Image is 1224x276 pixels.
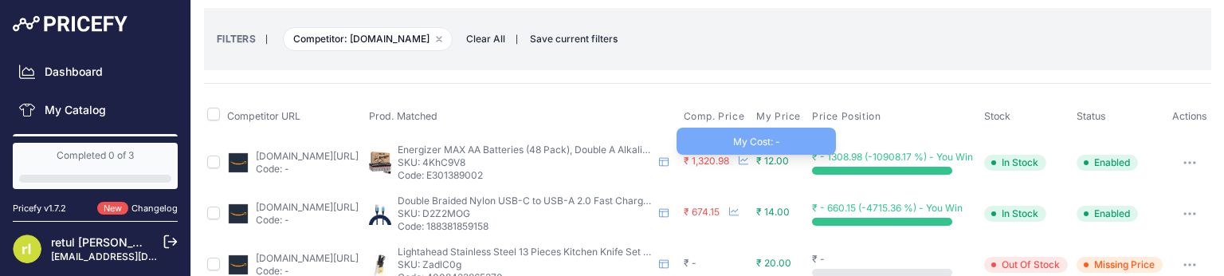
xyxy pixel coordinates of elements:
[1077,206,1138,222] span: Enabled
[756,110,801,123] span: My Price
[684,155,729,167] span: ₹ 1,320.98
[516,34,518,44] small: |
[398,258,653,271] p: SKU: ZadlC0g
[812,202,963,214] span: ₹ - 660.15 (-4715.36 %) - You Win
[13,134,178,163] button: Competitors
[398,144,696,156] span: Energizer MAX AA Batteries (48 Pack), Double A Alkaline Batteries
[227,110,300,122] span: Competitor URL
[756,110,804,123] button: My Price
[19,149,171,162] div: Completed 0 of 3
[51,250,218,262] a: [EMAIL_ADDRESS][DOMAIN_NAME]
[398,156,653,169] p: SKU: 4KhC9V8
[1077,257,1163,273] span: Missing Price
[13,96,178,124] a: My Catalog
[256,163,359,175] p: Code: -
[1172,110,1207,122] span: Actions
[984,257,1068,273] span: Out Of Stock
[733,136,780,148] span: My Cost: -
[984,110,1010,122] span: Stock
[458,31,513,47] button: Clear All
[812,151,973,163] span: ₹ - 1308.98 (-10908.17 %) - You Win
[369,110,437,122] span: Prod. Matched
[812,110,881,123] span: Price Position
[1077,155,1138,171] span: Enabled
[684,110,745,123] span: Comp. Price
[984,206,1046,222] span: In Stock
[398,246,753,258] span: Lightahead Stainless Steel 13 Pieces Kitchen Knife Set with Rubber Wood Block
[684,206,720,218] span: ₹ 674.15
[97,202,128,215] span: New
[1077,110,1106,122] span: Status
[684,110,748,123] button: Comp. Price
[256,34,277,44] small: |
[256,214,359,227] p: Code: -
[13,143,178,189] a: Completed 0 of 3
[217,33,256,45] small: FILTERS
[398,220,653,233] p: Code: 188381859158
[13,16,127,32] img: Pricefy Logo
[812,110,884,123] button: Price Position
[283,27,453,51] span: Competitor: [DOMAIN_NAME]
[398,195,773,207] span: Double Braided Nylon USB-C to USB-A 2.0 Fast Charging Cable, 3A - 6-Foot, Silver
[13,202,66,215] div: Pricefy v1.7.2
[398,207,653,220] p: SKU: D2Z2MOG
[398,169,653,182] p: Code: E301389002
[756,257,791,269] span: ₹ 20.00
[756,155,789,167] span: ₹ 12.00
[256,252,359,264] a: [DOMAIN_NAME][URL]
[256,201,359,213] a: [DOMAIN_NAME][URL]
[131,203,178,214] a: Changelog
[812,253,978,266] div: ₹ -
[13,57,178,86] a: Dashboard
[530,33,618,45] span: Save current filters
[684,257,751,270] div: ₹ -
[984,155,1046,171] span: In Stock
[756,206,790,218] span: ₹ 14.00
[256,150,359,162] a: [DOMAIN_NAME][URL]
[51,235,170,249] a: retul [PERSON_NAME]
